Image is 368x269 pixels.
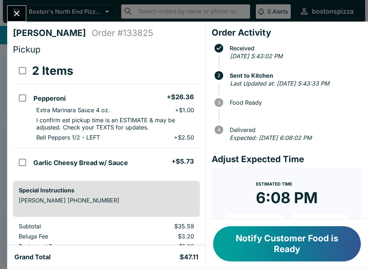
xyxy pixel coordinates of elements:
[92,28,153,38] h4: Order # 133825
[226,99,362,106] span: Food Ready
[217,100,220,105] text: 3
[217,127,220,133] text: 4
[223,213,286,231] button: + 10
[123,243,194,250] p: $1.30
[256,181,292,187] span: Estimated Time
[226,45,362,51] span: Received
[123,223,194,230] p: $35.59
[213,226,361,261] button: Notify Customer Food is Ready
[13,28,92,38] h4: [PERSON_NAME]
[19,233,112,240] p: Beluga Fee
[175,106,194,114] p: + $1.00
[226,127,362,133] span: Delivered
[256,188,318,207] time: 6:08 PM
[19,197,194,204] p: [PERSON_NAME] [PHONE_NUMBER]
[36,106,110,114] p: Extra Marinara Sauce 4 oz.
[174,134,194,141] p: + $2.50
[19,243,112,250] p: Restaurant Fee
[36,117,194,131] p: I confirm est pickup time is an ESTIMATE & may be adjusted. Check your TEXTS for updates.
[33,94,66,103] h5: Pepperoni
[33,159,128,167] h5: Garlic Cheesy Bread w/ Sauce
[180,253,198,261] h5: $47.11
[13,58,200,175] table: orders table
[226,72,362,79] span: Sent to Kitchen
[288,213,351,231] button: + 20
[171,157,194,166] h5: + $5.73
[212,27,362,38] h4: Order Activity
[8,6,26,21] button: Close
[217,73,220,78] text: 2
[19,187,194,194] h6: Special Instructions
[13,44,41,55] span: Pickup
[14,253,51,261] h5: Grand Total
[230,80,329,87] em: Last Updated at: [DATE] 5:43:33 PM
[32,64,73,78] h3: 2 Items
[230,134,312,141] em: Expected: [DATE] 6:08:02 PM
[212,154,362,165] h4: Adjust Expected Time
[167,93,194,101] h5: + $26.36
[19,223,112,230] p: Subtotal
[36,134,100,141] p: Bell Peppers 1/2 - LEFT
[123,233,194,240] p: $3.20
[230,53,282,60] em: [DATE] 5:43:02 PM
